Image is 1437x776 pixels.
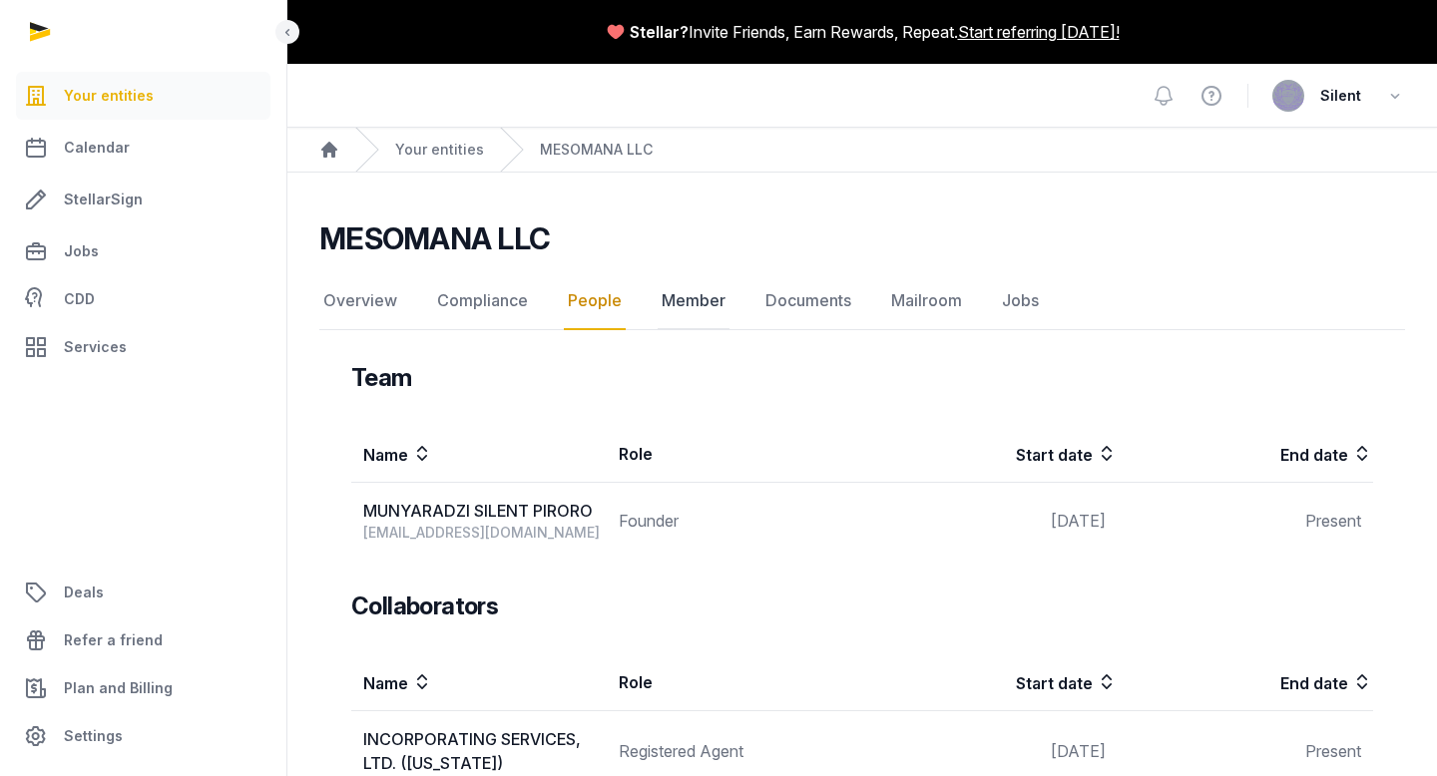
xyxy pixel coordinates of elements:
[761,272,855,330] a: Documents
[607,426,862,483] th: Role
[16,323,270,371] a: Services
[958,20,1120,44] a: Start referring [DATE]!
[64,239,99,263] span: Jobs
[607,654,862,711] th: Role
[1305,511,1361,531] span: Present
[64,335,127,359] span: Services
[1272,80,1304,112] img: avatar
[64,676,173,700] span: Plan and Billing
[16,616,270,664] a: Refer a friend
[363,499,606,523] div: MUNYARADZI SILENT PIRORO
[64,581,104,604] span: Deals
[998,272,1043,330] a: Jobs
[351,654,607,711] th: Name
[363,727,606,775] div: INCORPORATING SERVICES, LTD. ([US_STATE])
[433,272,532,330] a: Compliance
[887,272,966,330] a: Mailroom
[1118,426,1373,483] th: End date
[1337,680,1437,776] iframe: Chat Widget
[16,664,270,712] a: Plan and Billing
[64,84,154,108] span: Your entities
[564,272,626,330] a: People
[862,483,1118,560] td: [DATE]
[64,724,123,748] span: Settings
[16,279,270,319] a: CDD
[862,654,1118,711] th: Start date
[64,188,143,211] span: StellarSign
[319,272,401,330] a: Overview
[363,523,606,543] div: [EMAIL_ADDRESS][DOMAIN_NAME]
[630,20,689,44] span: Stellar?
[862,426,1118,483] th: Start date
[64,628,163,652] span: Refer a friend
[16,176,270,223] a: StellarSign
[351,426,607,483] th: Name
[1305,741,1361,761] span: Present
[540,140,653,160] a: MESOMANA LLC
[1320,84,1361,108] span: Silent
[319,220,550,256] h2: MESOMANA LLC
[16,124,270,172] a: Calendar
[319,272,1405,330] nav: Tabs
[658,272,729,330] a: Member
[395,140,484,160] a: Your entities
[351,362,412,394] h3: Team
[607,483,862,560] td: Founder
[1118,654,1373,711] th: End date
[16,569,270,616] a: Deals
[287,128,1437,173] nav: Breadcrumb
[64,136,130,160] span: Calendar
[64,287,95,311] span: CDD
[16,227,270,275] a: Jobs
[16,72,270,120] a: Your entities
[16,712,270,760] a: Settings
[351,590,498,622] h3: Collaborators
